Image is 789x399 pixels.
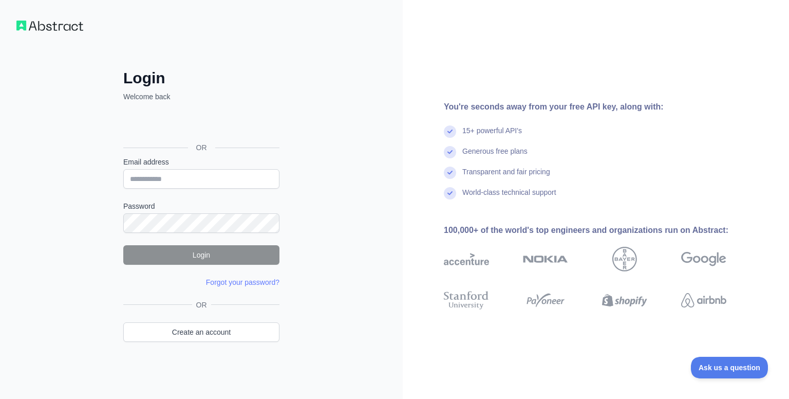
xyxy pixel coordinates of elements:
[462,167,550,187] div: Transparent and fair pricing
[444,125,456,138] img: check mark
[444,167,456,179] img: check mark
[462,187,556,208] div: World-class technical support
[681,247,726,271] img: google
[681,289,726,312] img: airbnb
[123,201,279,211] label: Password
[691,357,768,378] iframe: Toggle Customer Support
[123,157,279,167] label: Email address
[444,224,759,237] div: 100,000+ of the world's top engineers and organizations run on Abstract:
[16,21,83,31] img: Workflow
[444,289,489,312] img: stanford university
[123,322,279,342] a: Create an account
[462,125,522,146] div: 15+ powerful API's
[523,247,568,271] img: nokia
[123,92,279,102] p: Welcome back
[444,146,456,158] img: check mark
[206,278,279,286] a: Forgot your password?
[188,142,215,153] span: OR
[523,289,568,312] img: payoneer
[602,289,647,312] img: shopify
[612,247,637,271] img: bayer
[192,300,211,310] span: OR
[123,69,279,87] h2: Login
[444,247,489,271] img: accenture
[118,113,283,136] iframe: Sign in with Google Button
[444,101,759,113] div: You're seconds away from your free API key, along with:
[444,187,456,199] img: check mark
[123,245,279,265] button: Login
[462,146,528,167] div: Generous free plans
